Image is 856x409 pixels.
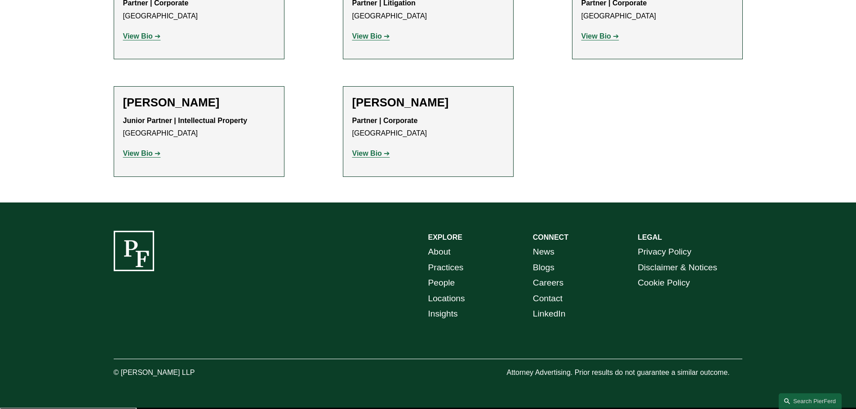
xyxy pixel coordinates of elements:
[533,233,568,241] strong: CONNECT
[352,32,390,40] a: View Bio
[428,260,464,276] a: Practices
[533,260,554,276] a: Blogs
[352,96,504,110] h2: [PERSON_NAME]
[123,117,248,124] strong: Junior Partner | Intellectual Property
[352,32,382,40] strong: View Bio
[123,114,275,141] p: [GEOGRAPHIC_DATA]
[123,32,161,40] a: View Bio
[428,275,455,291] a: People
[581,32,611,40] strong: View Bio
[638,244,691,260] a: Privacy Policy
[352,114,504,141] p: [GEOGRAPHIC_DATA]
[779,393,842,409] a: Search this site
[638,275,690,291] a: Cookie Policy
[123,150,161,157] a: View Bio
[533,291,563,307] a: Contact
[123,150,153,157] strong: View Bio
[352,150,382,157] strong: View Bio
[533,275,563,291] a: Careers
[428,306,458,322] a: Insights
[352,150,390,157] a: View Bio
[533,306,566,322] a: LinkedIn
[428,244,451,260] a: About
[581,32,619,40] a: View Bio
[638,233,662,241] strong: LEGAL
[352,117,418,124] strong: Partner | Corporate
[506,366,742,379] p: Attorney Advertising. Prior results do not guarantee a similar outcome.
[123,32,153,40] strong: View Bio
[533,244,554,260] a: News
[638,260,717,276] a: Disclaimer & Notices
[114,366,245,379] p: © [PERSON_NAME] LLP
[123,96,275,110] h2: [PERSON_NAME]
[428,291,465,307] a: Locations
[428,233,462,241] strong: EXPLORE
